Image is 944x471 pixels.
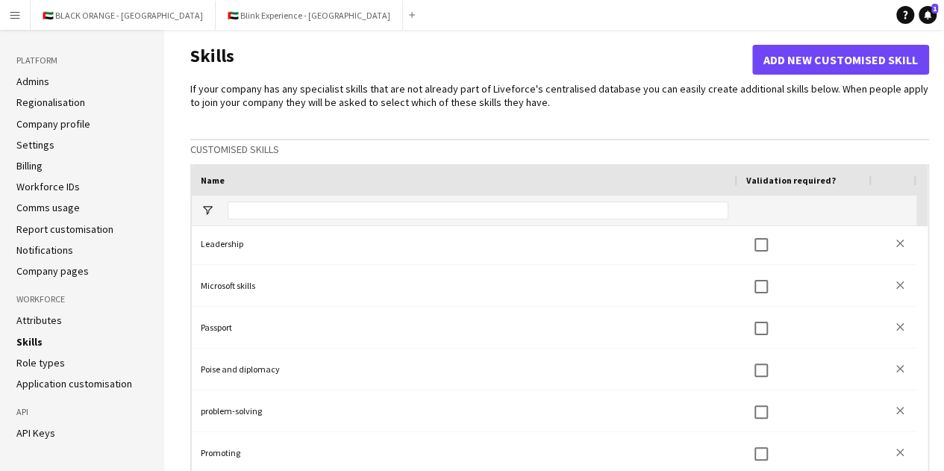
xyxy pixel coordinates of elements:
h1: Skills [190,45,752,75]
input: Name Filter Input [228,202,728,219]
h3: Workforce [16,293,148,306]
h3: Customised skills [190,143,929,156]
div: Poise and diplomacy [192,349,737,390]
div: Leadership [192,223,737,264]
button: Add new customised skill [752,45,929,75]
a: Comms usage [16,201,80,214]
a: 1 [919,6,937,24]
a: Settings [16,138,54,152]
div: problem-solving [192,390,737,431]
button: 🇦🇪 Blink Experience - [GEOGRAPHIC_DATA] [216,1,403,30]
h3: API [16,405,148,419]
a: Workforce IDs [16,180,80,193]
a: Role types [16,356,65,369]
button: 🇦🇪 BLACK ORANGE - [GEOGRAPHIC_DATA] [31,1,216,30]
a: Company profile [16,117,90,131]
a: Notifications [16,243,73,257]
a: Application customisation [16,377,132,390]
a: Attributes [16,314,62,327]
span: Name [201,175,225,186]
a: Skills [16,335,43,349]
a: Billing [16,159,43,172]
a: API Keys [16,426,55,440]
a: Report customisation [16,222,113,236]
div: Passport [192,307,737,348]
span: 1 [931,4,938,13]
a: Admins [16,75,49,88]
span: Validation required? [746,175,836,186]
a: Regionalisation [16,96,85,109]
p: If your company has any specialist skills that are not already part of Liveforce's centralised da... [190,82,929,109]
button: Open Filter Menu [201,204,214,217]
h3: Platform [16,54,148,67]
div: Microsoft skills [192,265,737,306]
a: Company pages [16,264,89,278]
